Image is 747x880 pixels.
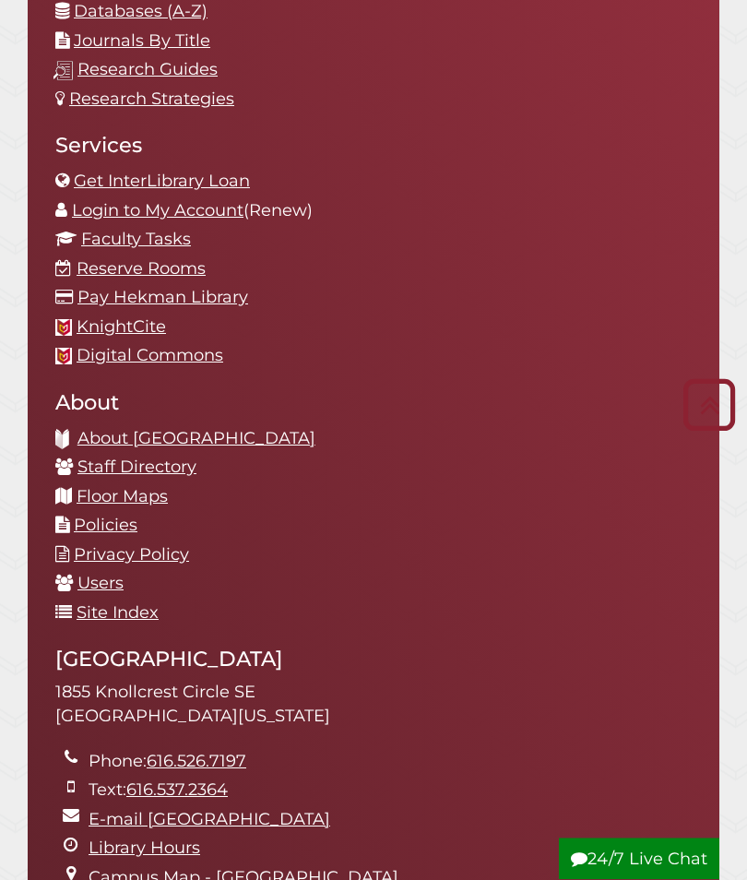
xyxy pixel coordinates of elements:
a: Pay Hekman Library [77,288,248,308]
a: Reserve Rooms [77,259,206,279]
a: Site Index [77,603,159,624]
a: 616.526.7197 [147,752,246,772]
h2: [GEOGRAPHIC_DATA] [55,647,692,672]
h2: About [55,390,692,416]
a: Research Guides [77,60,218,80]
img: Calvin favicon logo [55,349,72,365]
a: E-mail [GEOGRAPHIC_DATA] [89,810,330,830]
a: Journals By Title [74,31,210,52]
li: Text: [89,777,692,806]
li: (Renew) [55,197,692,227]
a: Privacy Policy [74,545,189,565]
a: Policies [74,516,137,536]
a: Library Hours [89,838,200,859]
a: About [GEOGRAPHIC_DATA] [77,429,315,449]
img: research-guides-icon-white_37x37.png [53,62,73,81]
a: Users [77,574,124,594]
a: KnightCite [77,317,166,338]
a: Get InterLibrary Loan [74,172,250,192]
li: Phone: [89,748,692,778]
a: Faculty Tasks [81,230,191,250]
img: Calvin favicon logo [55,320,72,337]
a: Back to Top [676,389,742,420]
a: Research Strategies [69,89,234,110]
a: Floor Maps [77,487,168,507]
a: Digital Commons [77,346,223,366]
h2: Services [55,133,692,159]
a: 616.537.2364 [126,780,228,801]
a: Staff Directory [77,458,196,478]
address: 1855 Knollcrest Circle SE [GEOGRAPHIC_DATA][US_STATE] [55,682,692,729]
a: Login to My Account [72,201,243,221]
a: Databases (A-Z) [74,2,207,22]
